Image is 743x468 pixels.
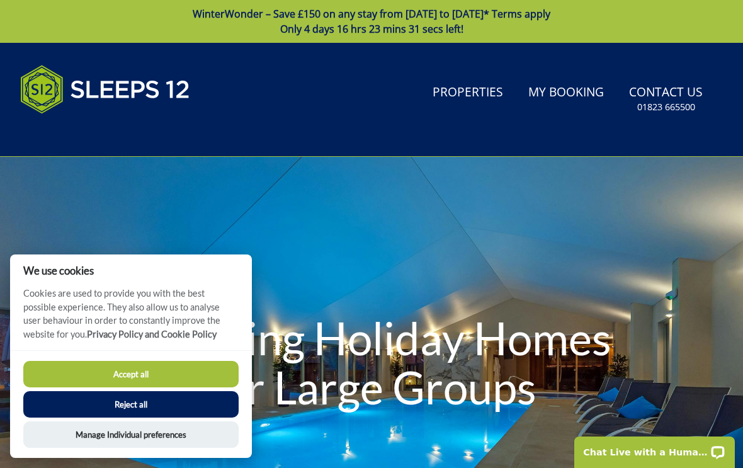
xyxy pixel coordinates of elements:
p: Cookies are used to provide you with the best possible experience. They also allow us to analyse ... [10,287,252,350]
button: Manage Individual preferences [23,421,239,448]
h2: We use cookies [10,265,252,277]
img: Sleeps 12 [20,58,190,121]
a: Privacy Policy and Cookie Policy [87,329,217,340]
iframe: LiveChat chat widget [566,428,743,468]
small: 01823 665500 [637,101,695,113]
h1: Stunning Holiday Homes for Large Groups [111,288,632,437]
button: Accept all [23,361,239,387]
a: My Booking [523,79,609,107]
a: Contact Us01823 665500 [624,79,708,120]
span: Only 4 days 16 hrs 23 mins 31 secs left! [280,22,463,36]
button: Reject all [23,391,239,418]
iframe: Customer reviews powered by Trustpilot [14,128,146,139]
a: Properties [428,79,508,107]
